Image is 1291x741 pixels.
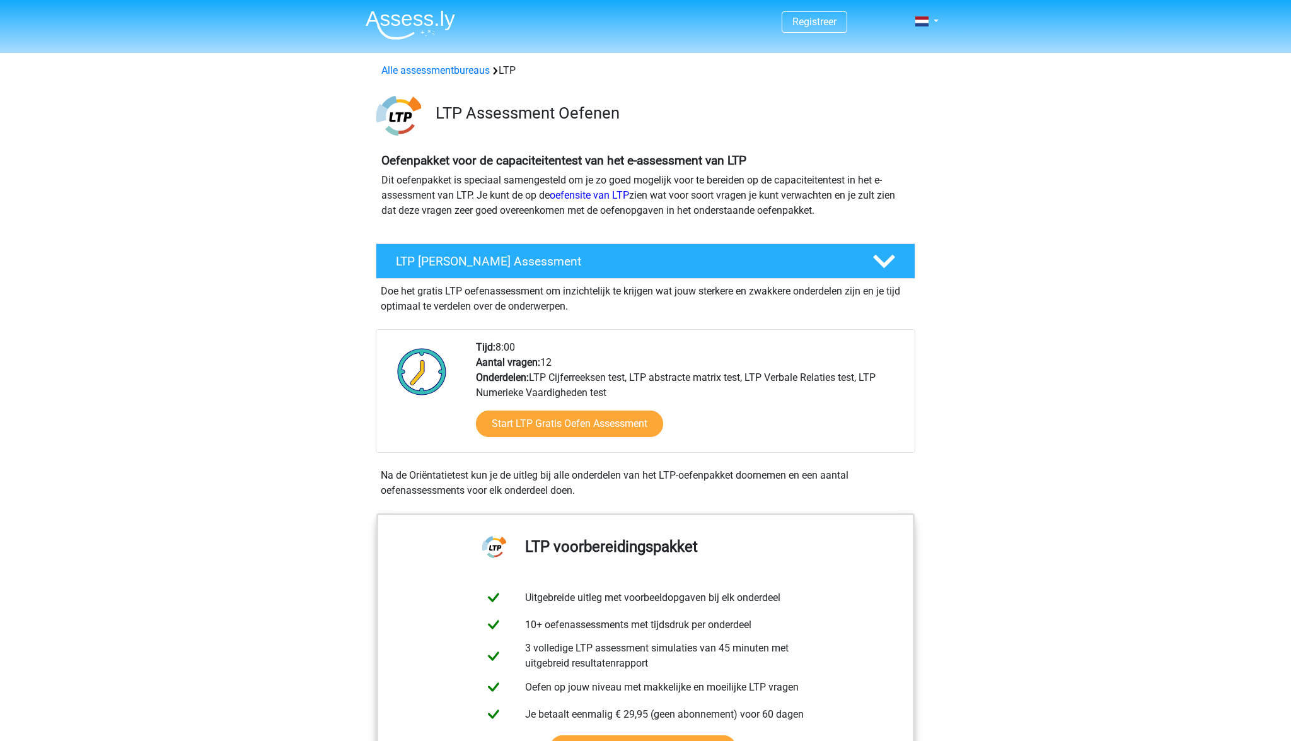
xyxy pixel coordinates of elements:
[371,243,920,279] a: LTP [PERSON_NAME] Assessment
[436,103,905,123] h3: LTP Assessment Oefenen
[376,279,915,314] div: Doe het gratis LTP oefenassessment om inzichtelijk te krijgen wat jouw sterkere en zwakkere onder...
[390,340,454,403] img: Klok
[792,16,837,28] a: Registreer
[476,341,495,353] b: Tijd:
[381,64,490,76] a: Alle assessmentbureaus
[396,254,852,269] h4: LTP [PERSON_NAME] Assessment
[381,173,910,218] p: Dit oefenpakket is speciaal samengesteld om je zo goed mogelijk voor te bereiden op de capaciteit...
[381,153,746,168] b: Oefenpakket voor de capaciteitentest van het e-assessment van LTP
[476,371,529,383] b: Onderdelen:
[376,63,915,78] div: LTP
[376,468,915,498] div: Na de Oriëntatietest kun je de uitleg bij alle onderdelen van het LTP-oefenpakket doornemen en ee...
[476,411,663,437] a: Start LTP Gratis Oefen Assessment
[366,10,455,40] img: Assessly
[476,356,540,368] b: Aantal vragen:
[466,340,914,452] div: 8:00 12 LTP Cijferreeksen test, LTP abstracte matrix test, LTP Verbale Relaties test, LTP Numerie...
[550,189,629,201] a: oefensite van LTP
[376,93,421,138] img: ltp.png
